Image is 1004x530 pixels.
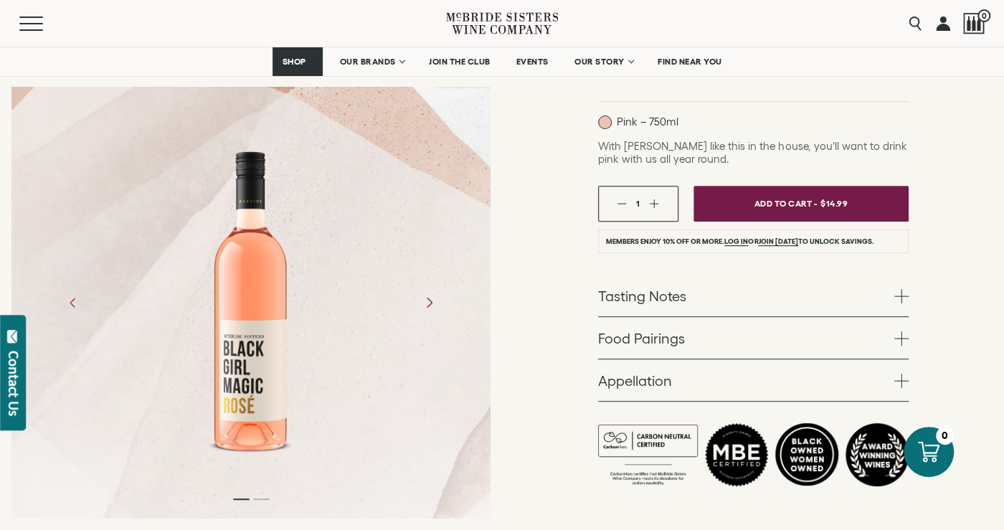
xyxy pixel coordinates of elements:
span: 0 [977,9,990,22]
div: 0 [936,427,954,445]
a: Food Pairings [598,317,909,359]
a: FIND NEAR YOU [648,47,731,76]
span: FIND NEAR YOU [658,57,722,67]
span: EVENTS [516,57,549,67]
button: Previous [55,284,92,321]
span: SHOP [282,57,306,67]
a: join [DATE] [758,237,797,246]
span: JOIN THE CLUB [429,57,491,67]
a: Appellation [598,359,909,401]
li: Page dot 1 [233,498,249,500]
a: EVENTS [507,47,558,76]
a: SHOP [273,47,323,76]
a: JOIN THE CLUB [420,47,500,76]
a: OUR STORY [565,47,642,76]
span: OUR STORY [574,57,625,67]
a: Log in [724,237,748,246]
span: $14.99 [820,193,848,214]
button: Next [408,282,449,323]
li: Members enjoy 10% off or more. or to unlock savings. [598,229,909,253]
span: With [PERSON_NAME] like this in the house, you’ll want to drink pink with us all year round. [598,140,907,165]
button: Add To Cart - $14.99 [693,186,909,222]
a: Tasting Notes [598,275,909,316]
p: Pink – 750ml [598,115,678,129]
a: OUR BRANDS [330,47,412,76]
button: Mobile Menu Trigger [19,16,71,31]
span: Add To Cart - [754,193,817,214]
span: 1 [636,199,640,208]
span: OUR BRANDS [339,57,395,67]
li: Page dot 2 [253,498,269,500]
div: Contact Us [6,351,21,416]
